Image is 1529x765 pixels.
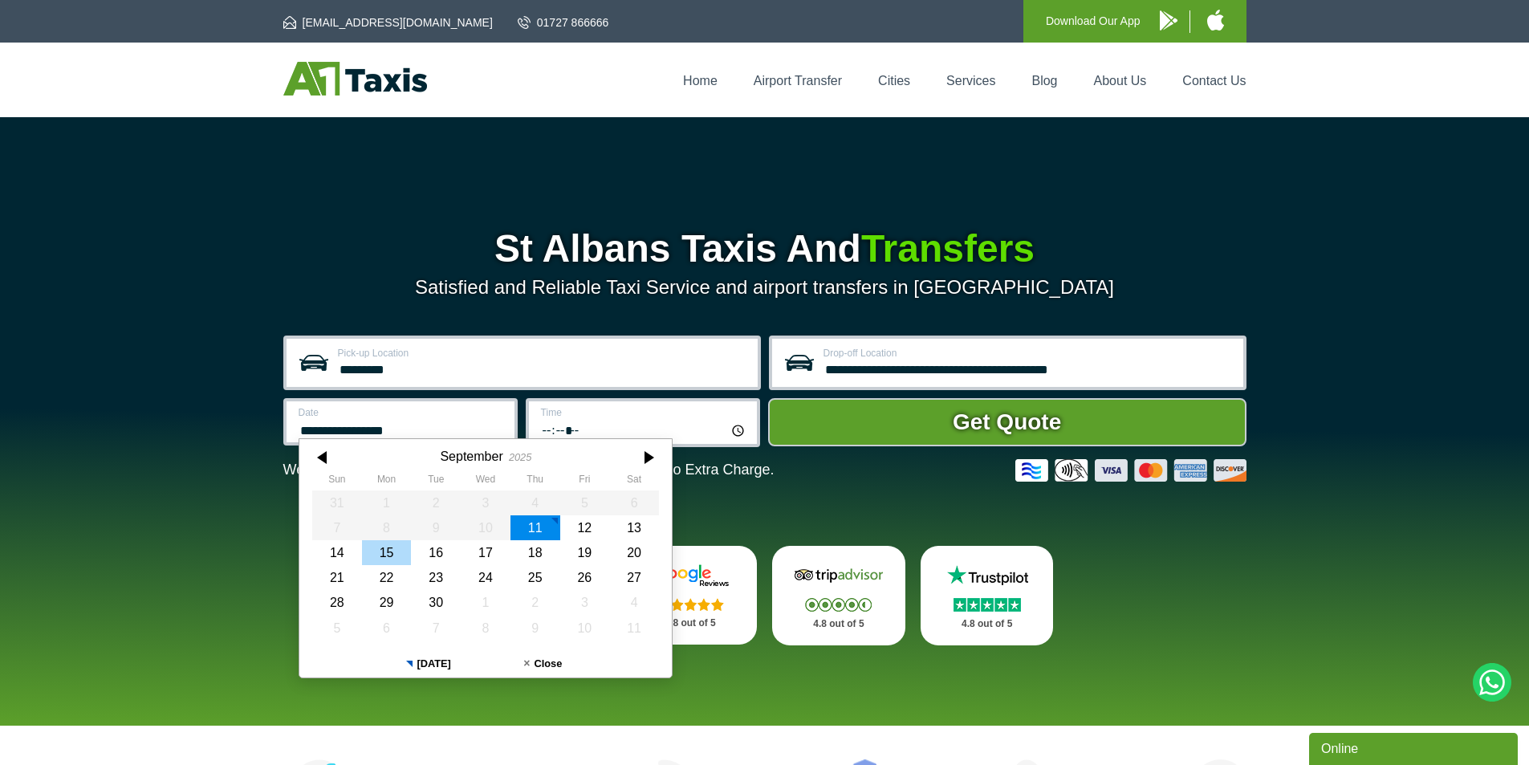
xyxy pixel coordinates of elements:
a: Trustpilot Stars 4.8 out of 5 [921,546,1054,645]
div: 11 September 2025 [510,515,559,540]
a: Blog [1031,74,1057,87]
div: 2025 [508,451,531,463]
div: 20 September 2025 [609,540,659,565]
div: 05 September 2025 [559,490,609,515]
button: Close [486,650,600,678]
div: 15 September 2025 [361,540,411,565]
img: Stars [805,598,872,612]
a: Contact Us [1182,74,1246,87]
div: 30 September 2025 [411,590,461,615]
button: [DATE] [371,650,486,678]
label: Time [541,408,747,417]
th: Sunday [312,474,362,490]
div: 01 October 2025 [461,590,510,615]
p: 4.8 out of 5 [790,614,888,634]
div: 21 September 2025 [312,565,362,590]
div: 31 August 2025 [312,490,362,515]
div: 11 October 2025 [609,616,659,641]
label: Date [299,408,505,417]
div: 07 October 2025 [411,616,461,641]
img: Stars [954,598,1021,612]
img: Trustpilot [939,564,1035,588]
div: 27 September 2025 [609,565,659,590]
th: Saturday [609,474,659,490]
div: 23 September 2025 [411,565,461,590]
img: Stars [657,598,724,611]
div: 16 September 2025 [411,540,461,565]
div: 06 October 2025 [361,616,411,641]
a: [EMAIL_ADDRESS][DOMAIN_NAME] [283,14,493,31]
a: Cities [878,74,910,87]
p: We Now Accept Card & Contactless Payment In [283,462,775,478]
div: 08 September 2025 [361,515,411,540]
a: Services [946,74,995,87]
div: 24 September 2025 [461,565,510,590]
p: Download Our App [1046,11,1141,31]
th: Thursday [510,474,559,490]
img: Google [642,564,738,588]
div: 28 September 2025 [312,590,362,615]
iframe: chat widget [1309,730,1521,765]
div: 18 September 2025 [510,540,559,565]
div: 12 September 2025 [559,515,609,540]
th: Monday [361,474,411,490]
label: Drop-off Location [823,348,1234,358]
div: September [440,449,502,464]
div: 29 September 2025 [361,590,411,615]
div: 22 September 2025 [361,565,411,590]
span: Transfers [861,227,1035,270]
div: 03 September 2025 [461,490,510,515]
div: 03 October 2025 [559,590,609,615]
img: A1 Taxis Android App [1160,10,1177,31]
th: Wednesday [461,474,510,490]
div: 09 September 2025 [411,515,461,540]
p: Satisfied and Reliable Taxi Service and airport transfers in [GEOGRAPHIC_DATA] [283,276,1246,299]
a: Home [683,74,718,87]
div: 17 September 2025 [461,540,510,565]
div: 04 October 2025 [609,590,659,615]
a: About Us [1094,74,1147,87]
p: 4.8 out of 5 [641,613,739,633]
span: The Car at No Extra Charge. [590,462,774,478]
a: Google Stars 4.8 out of 5 [624,546,757,645]
img: A1 Taxis iPhone App [1207,10,1224,31]
img: Tripadvisor [791,564,887,588]
div: 02 September 2025 [411,490,461,515]
button: Get Quote [768,398,1246,446]
div: 04 September 2025 [510,490,559,515]
a: Airport Transfer [754,74,842,87]
a: 01727 866666 [518,14,609,31]
div: 10 October 2025 [559,616,609,641]
label: Pick-up Location [338,348,748,358]
th: Friday [559,474,609,490]
img: A1 Taxis St Albans LTD [283,62,427,96]
th: Tuesday [411,474,461,490]
img: Credit And Debit Cards [1015,459,1246,482]
div: 06 September 2025 [609,490,659,515]
div: 01 September 2025 [361,490,411,515]
div: 09 October 2025 [510,616,559,641]
div: 10 September 2025 [461,515,510,540]
div: 13 September 2025 [609,515,659,540]
div: 25 September 2025 [510,565,559,590]
div: 05 October 2025 [312,616,362,641]
p: 4.8 out of 5 [938,614,1036,634]
a: Tripadvisor Stars 4.8 out of 5 [772,546,905,645]
div: 07 September 2025 [312,515,362,540]
div: 08 October 2025 [461,616,510,641]
h1: St Albans Taxis And [283,230,1246,268]
div: 26 September 2025 [559,565,609,590]
div: 19 September 2025 [559,540,609,565]
div: 14 September 2025 [312,540,362,565]
div: 02 October 2025 [510,590,559,615]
